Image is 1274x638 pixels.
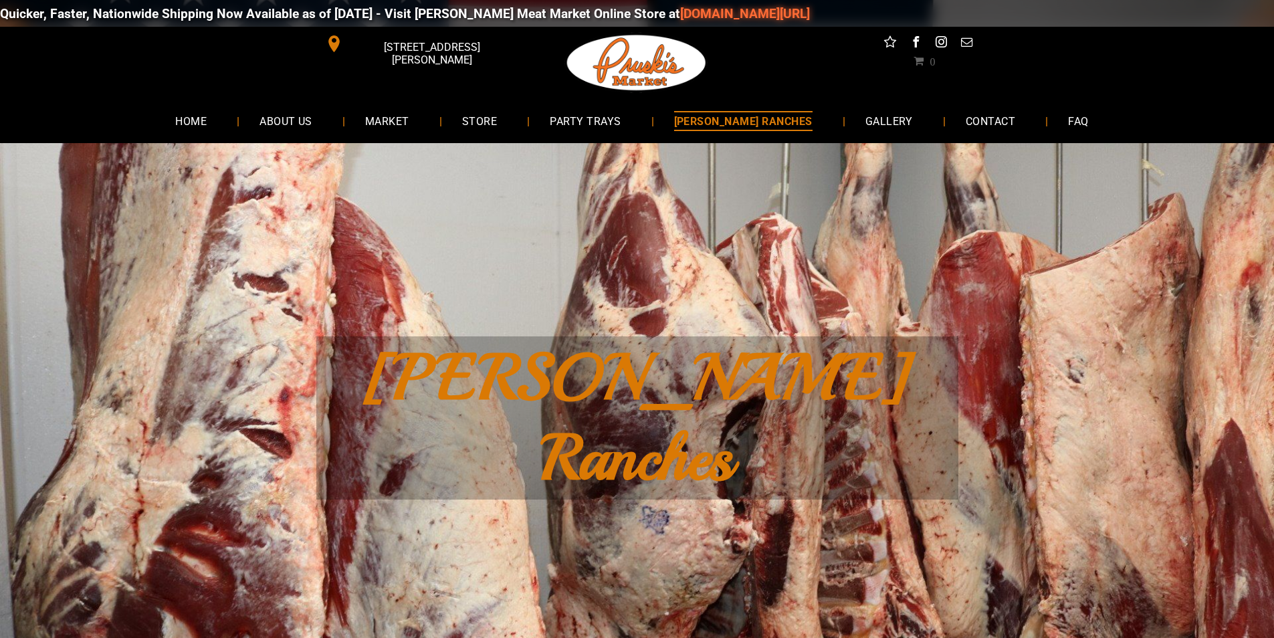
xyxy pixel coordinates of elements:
a: instagram [932,33,950,54]
a: email [958,33,975,54]
a: HOME [155,103,227,138]
a: CONTACT [946,103,1035,138]
span: 0 [930,56,935,66]
a: GALLERY [845,103,933,138]
a: [PERSON_NAME] RANCHES [654,103,833,138]
a: Social network [881,33,899,54]
span: [STREET_ADDRESS][PERSON_NAME] [345,34,518,73]
a: MARKET [345,103,429,138]
a: STORE [442,103,517,138]
img: Pruski-s+Market+HQ+Logo2-1920w.png [564,27,709,99]
a: [STREET_ADDRESS][PERSON_NAME] [316,33,521,54]
a: ABOUT US [239,103,332,138]
a: PARTY TRAYS [530,103,641,138]
span: [PERSON_NAME] Ranches [363,338,911,498]
a: FAQ [1048,103,1108,138]
a: facebook [907,33,924,54]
